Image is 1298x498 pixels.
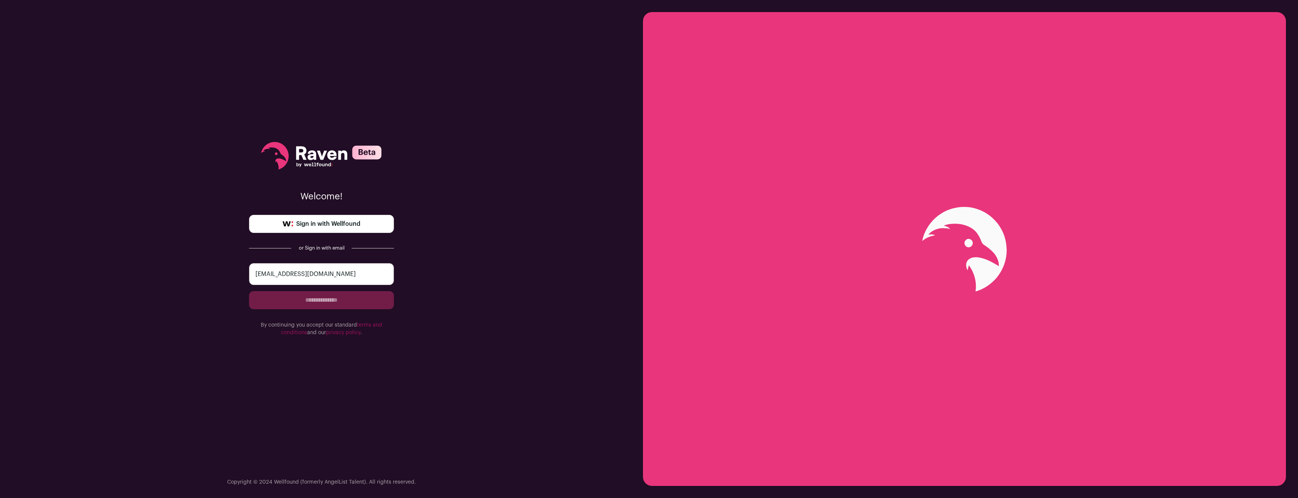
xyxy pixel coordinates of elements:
p: By continuing you accept our standard and our . [249,321,394,336]
p: Welcome! [249,191,394,203]
a: privacy policy [326,330,360,335]
input: email@example.com [249,263,394,285]
a: Sign in with Wellfound [249,215,394,233]
p: Copyright © 2024 Wellfound (formerly AngelList Talent). All rights reserved. [227,478,416,486]
img: wellfound-symbol-flush-black-fb3c872781a75f747ccb3a119075da62bfe97bd399995f84a933054e44a575c4.png [283,221,293,227]
span: Sign in with Wellfound [296,219,360,228]
div: or Sign in with email [297,245,346,251]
